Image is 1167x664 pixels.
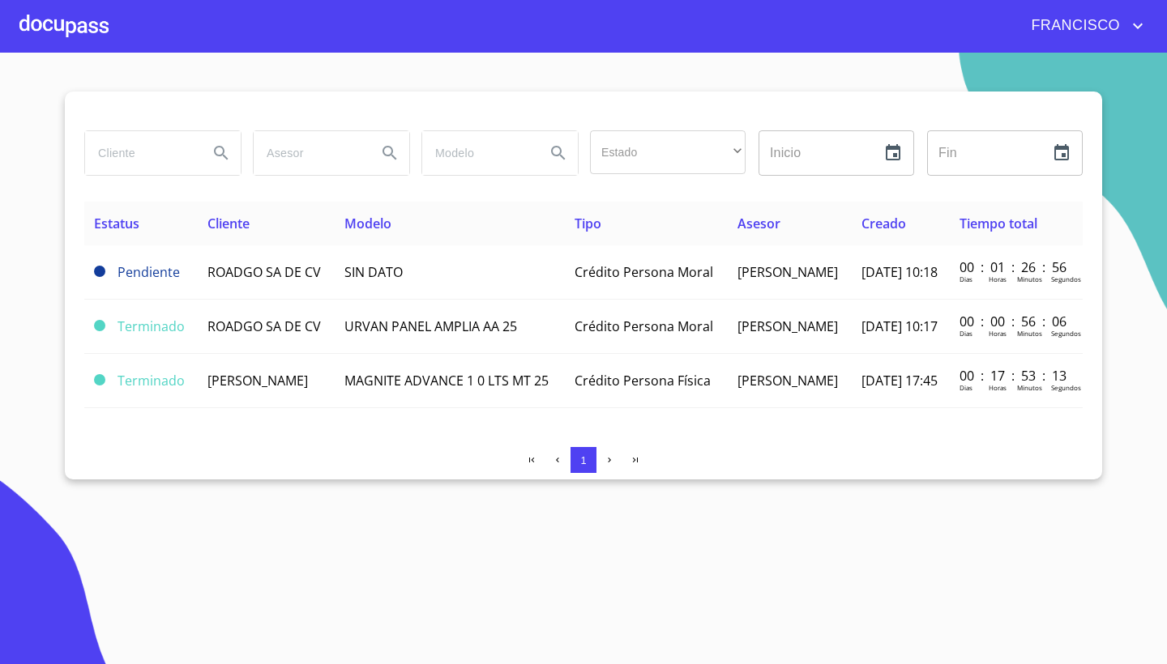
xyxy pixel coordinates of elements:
span: [PERSON_NAME] [737,263,838,281]
button: Search [202,134,241,172]
p: Horas [989,383,1007,392]
span: FRANCISCO [1019,13,1128,39]
p: Segundos [1051,383,1081,392]
span: [DATE] 10:17 [861,317,938,335]
p: Minutos [1017,329,1042,338]
span: ROADGO SA DE CV [207,263,321,281]
span: Cliente [207,215,250,232]
input: search [422,131,532,175]
p: 00 : 00 : 56 : 06 [960,313,1069,330]
p: Segundos [1051,275,1081,283]
span: Tiempo total [960,215,1037,232]
input: search [254,131,364,175]
span: Terminado [118,372,185,389]
span: URVAN PANEL AMPLIA AA 25 [344,317,517,335]
span: [PERSON_NAME] [207,372,308,389]
span: Asesor [737,215,780,232]
button: Search [370,134,409,172]
p: Segundos [1051,329,1081,338]
span: Creado [861,215,906,232]
span: Terminado [118,317,185,335]
span: Tipo [575,215,601,232]
span: Pendiente [94,266,105,277]
span: [DATE] 17:45 [861,372,938,389]
span: Crédito Persona Física [575,372,711,389]
p: Dias [960,275,972,283]
p: Minutos [1017,275,1042,283]
span: MAGNITE ADVANCE 1 0 LTS MT 25 [344,372,549,389]
p: Horas [989,329,1007,338]
button: Search [539,134,578,172]
span: Terminado [94,320,105,331]
span: [DATE] 10:18 [861,263,938,281]
p: Minutos [1017,383,1042,392]
p: 00 : 01 : 26 : 56 [960,258,1069,276]
p: Horas [989,275,1007,283]
span: 1 [580,454,586,466]
span: [PERSON_NAME] [737,372,838,389]
p: 00 : 17 : 53 : 13 [960,367,1069,385]
span: Modelo [344,215,391,232]
span: Crédito Persona Moral [575,317,713,335]
span: ROADGO SA DE CV [207,317,321,335]
p: Dias [960,383,972,392]
button: account of current user [1019,13,1148,39]
p: Dias [960,329,972,338]
span: Pendiente [118,263,180,281]
span: Estatus [94,215,139,232]
span: Terminado [94,374,105,385]
span: Crédito Persona Moral [575,263,713,281]
span: SIN DATO [344,263,403,281]
input: search [85,131,195,175]
span: [PERSON_NAME] [737,317,838,335]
